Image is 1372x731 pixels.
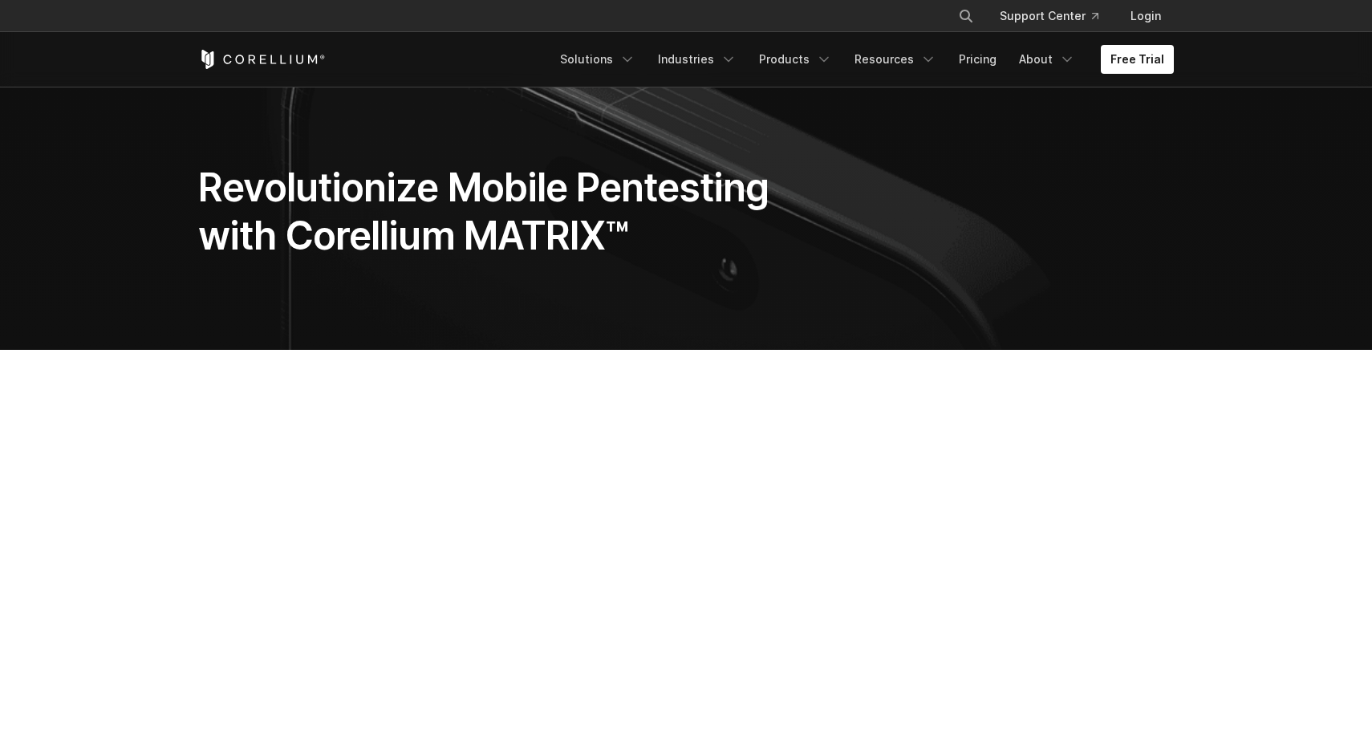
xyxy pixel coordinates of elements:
[939,2,1174,30] div: Navigation Menu
[198,50,326,69] a: Corellium Home
[987,2,1111,30] a: Support Center
[198,164,838,260] h1: Revolutionize Mobile Pentesting with Corellium MATRIX™
[952,2,980,30] button: Search
[845,45,946,74] a: Resources
[1009,45,1085,74] a: About
[949,45,1006,74] a: Pricing
[1101,45,1174,74] a: Free Trial
[749,45,842,74] a: Products
[648,45,746,74] a: Industries
[550,45,645,74] a: Solutions
[1118,2,1174,30] a: Login
[550,45,1174,74] div: Navigation Menu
